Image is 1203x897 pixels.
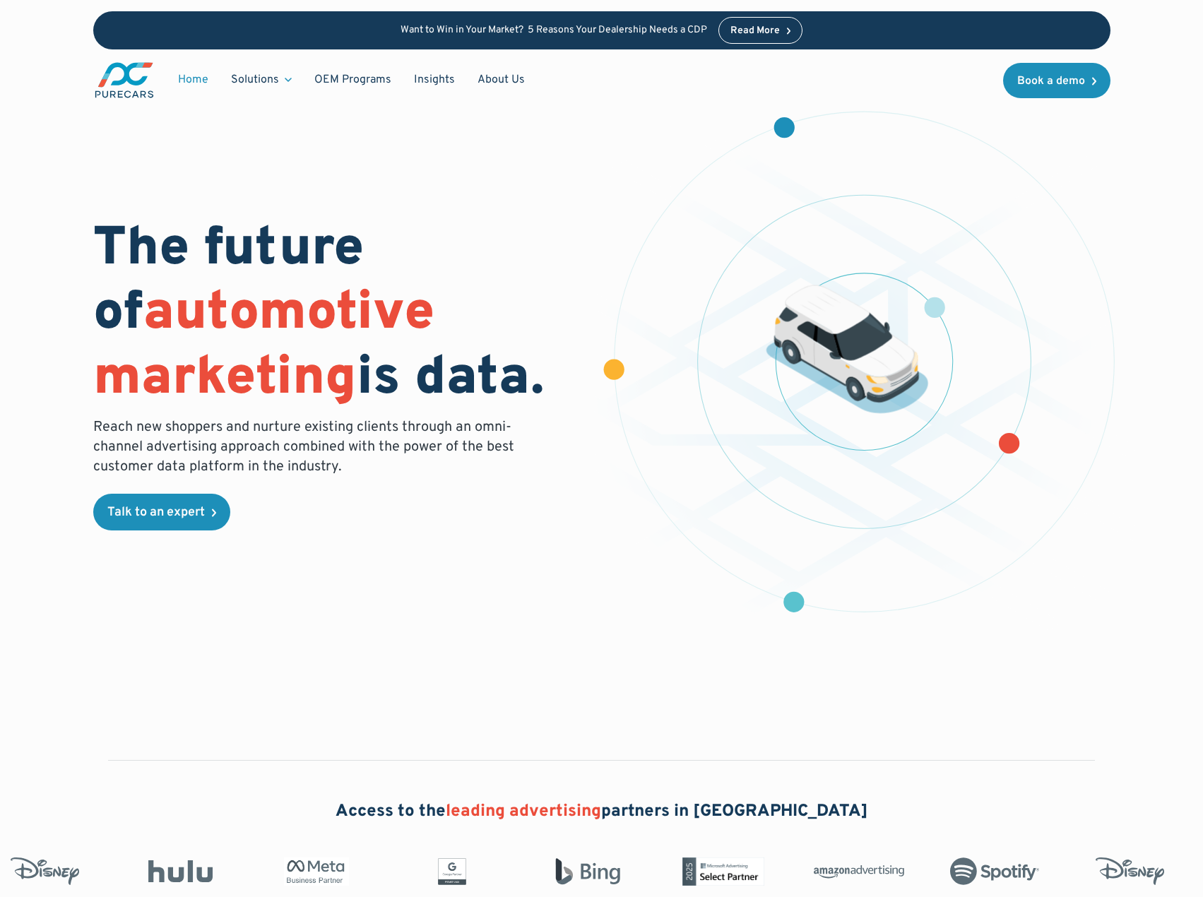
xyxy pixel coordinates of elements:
[93,61,155,100] a: main
[93,280,434,412] span: automotive marketing
[718,17,803,44] a: Read More
[730,26,780,36] div: Read More
[93,61,155,100] img: purecars logo
[446,801,601,822] span: leading advertising
[336,800,868,824] h2: Access to the partners in [GEOGRAPHIC_DATA]
[395,857,485,886] img: Google Partner
[303,66,403,93] a: OEM Programs
[1003,63,1110,98] a: Book a demo
[531,857,621,886] img: Bing
[766,285,928,414] img: illustration of a vehicle
[124,860,214,883] img: Hulu
[93,218,585,412] h1: The future of is data.
[220,66,303,93] div: Solutions
[401,25,707,37] p: Want to Win in Your Market? 5 Reasons Your Dealership Needs a CDP
[1017,76,1085,87] div: Book a demo
[93,417,523,477] p: Reach new shoppers and nurture existing clients through an omni-channel advertising approach comb...
[666,857,757,886] img: Microsoft Advertising Partner
[107,506,205,519] div: Talk to an expert
[1073,857,1163,886] img: Disney
[167,66,220,93] a: Home
[466,66,536,93] a: About Us
[259,857,350,886] img: Meta Business Partner
[403,66,466,93] a: Insights
[802,860,892,883] img: Amazon Advertising
[93,494,230,530] a: Talk to an expert
[937,857,1028,886] img: Spotify
[231,72,279,88] div: Solutions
